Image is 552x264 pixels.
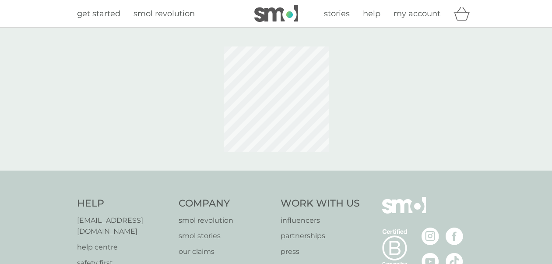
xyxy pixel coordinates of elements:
a: help centre [77,242,170,253]
img: smol [382,197,426,227]
h4: Company [179,197,272,210]
a: influencers [281,215,360,226]
span: smol revolution [134,9,195,18]
a: smol revolution [179,215,272,226]
a: our claims [179,246,272,257]
a: partnerships [281,230,360,242]
a: stories [324,7,350,20]
span: stories [324,9,350,18]
a: [EMAIL_ADDRESS][DOMAIN_NAME] [77,215,170,237]
h4: Work With Us [281,197,360,210]
img: visit the smol Instagram page [422,228,439,245]
a: smol stories [179,230,272,242]
span: my account [394,9,440,18]
img: smol [254,5,298,22]
a: my account [394,7,440,20]
a: smol revolution [134,7,195,20]
img: visit the smol Facebook page [446,228,463,245]
a: press [281,246,360,257]
div: basket [454,5,475,22]
span: get started [77,9,120,18]
h4: Help [77,197,170,210]
a: help [363,7,380,20]
a: get started [77,7,120,20]
span: help [363,9,380,18]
